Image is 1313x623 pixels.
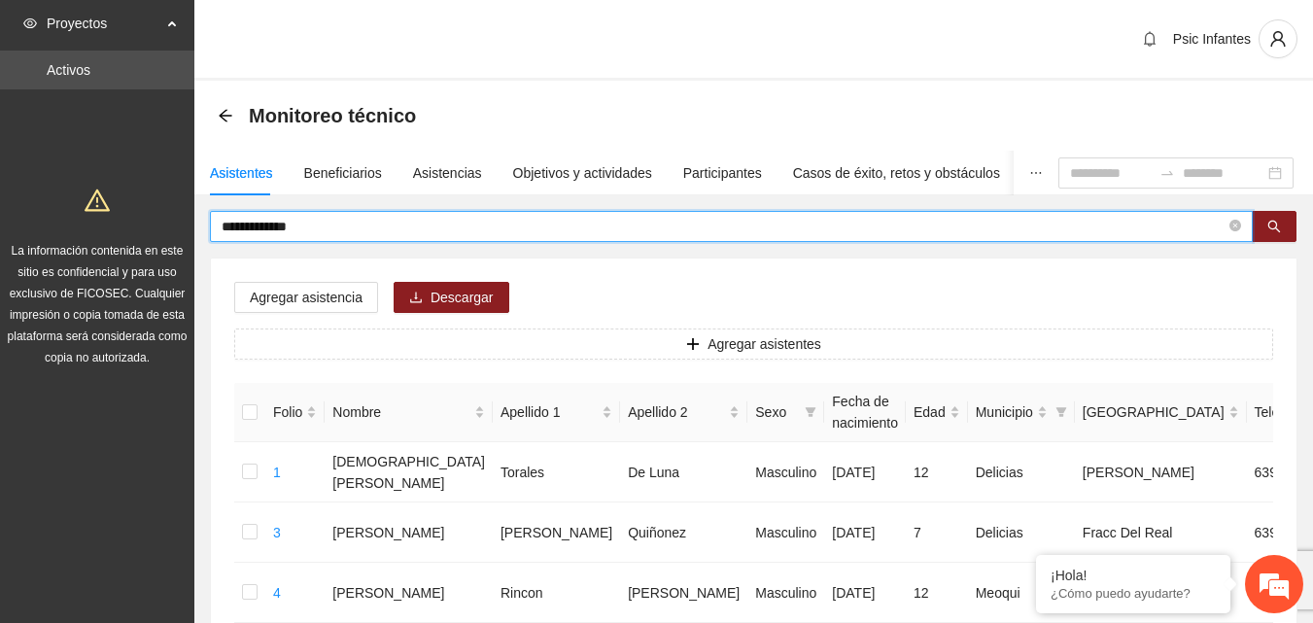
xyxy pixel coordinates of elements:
button: ellipsis [1014,151,1058,195]
th: Edad [906,383,968,442]
button: search [1252,211,1296,242]
a: Activos [47,62,90,78]
td: [PERSON_NAME] [620,563,747,623]
td: [DATE] [824,563,906,623]
span: Psic Infantes [1173,31,1251,47]
span: close-circle [1229,218,1241,236]
div: ¡Hola! [1051,568,1216,583]
th: Folio [265,383,325,442]
th: Nombre [325,383,493,442]
span: eye [23,17,37,30]
td: Masculino [747,442,824,502]
button: user [1259,19,1297,58]
p: ¿Cómo puedo ayudarte? [1051,586,1216,601]
td: [DEMOGRAPHIC_DATA][PERSON_NAME] [325,442,493,502]
button: bell [1134,23,1165,54]
span: bell [1135,31,1164,47]
div: Asistencias [413,162,482,184]
div: Back [218,108,233,124]
td: [DATE] [824,502,906,563]
span: Municipio [976,401,1033,423]
td: Quiñonez [620,502,747,563]
span: to [1159,165,1175,181]
td: 12 [906,442,968,502]
td: Delicias [968,442,1075,502]
button: downloadDescargar [394,282,509,313]
span: Nombre [332,401,470,423]
a: 1 [273,465,281,480]
span: close-circle [1229,220,1241,231]
th: Municipio [968,383,1075,442]
div: Asistentes [210,162,273,184]
span: search [1267,220,1281,235]
button: plusAgregar asistentes [234,329,1273,360]
td: [PERSON_NAME] [1075,442,1247,502]
td: Fracc Del Real [1075,502,1247,563]
span: Folio [273,401,302,423]
span: filter [1055,406,1067,418]
td: Masculino [747,563,824,623]
span: filter [801,398,820,427]
span: Agregar asistencia [250,287,363,308]
th: Apellido 2 [620,383,747,442]
span: La información contenida en este sitio es confidencial y para uso exclusivo de FICOSEC. Cualquier... [8,244,188,364]
td: Meoqui [968,563,1075,623]
span: filter [1052,398,1071,427]
th: Fecha de nacimiento [824,383,906,442]
span: download [409,291,423,306]
td: [PERSON_NAME] [325,563,493,623]
th: Colonia [1075,383,1247,442]
th: Apellido 1 [493,383,620,442]
span: arrow-left [218,108,233,123]
span: Descargar [431,287,494,308]
span: Monitoreo técnico [249,100,416,131]
td: 7 [906,502,968,563]
span: Edad [914,401,946,423]
td: Masculino [747,502,824,563]
a: 4 [273,585,281,601]
td: Torales [493,442,620,502]
span: swap-right [1159,165,1175,181]
span: user [1260,30,1296,48]
td: De Luna [620,442,747,502]
span: Proyectos [47,4,161,43]
div: Objetivos y actividades [513,162,652,184]
span: Apellido 2 [628,401,725,423]
td: Rincon [493,563,620,623]
td: [PERSON_NAME] [325,502,493,563]
span: Sexo [755,401,797,423]
div: Beneficiarios [304,162,382,184]
button: Agregar asistencia [234,282,378,313]
td: Delicias [968,502,1075,563]
td: [DATE] [824,442,906,502]
span: plus [686,337,700,353]
span: ellipsis [1029,166,1043,180]
td: [PERSON_NAME] [493,502,620,563]
span: warning [85,188,110,213]
td: 12 [906,563,968,623]
a: 3 [273,525,281,540]
span: [GEOGRAPHIC_DATA] [1083,401,1225,423]
div: Participantes [683,162,762,184]
span: Agregar asistentes [708,333,821,355]
div: Casos de éxito, retos y obstáculos [793,162,1000,184]
span: filter [805,406,816,418]
span: Apellido 1 [501,401,598,423]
